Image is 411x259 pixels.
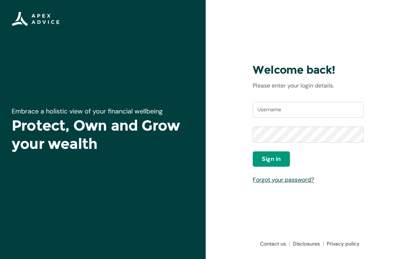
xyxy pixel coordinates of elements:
[324,240,360,247] a: Privacy policy
[12,107,163,116] span: Embrace a holistic view of your financial wellbeing
[290,240,324,247] a: Disclosures
[253,81,364,90] p: Please enter your login details.
[253,176,314,183] a: Forgot your password?
[262,155,281,163] span: Sign in
[257,240,290,247] a: Contact us
[12,12,59,26] img: Apex Advice Group
[253,102,364,118] input: Username
[12,116,194,153] h1: Protect, Own and Grow your wealth
[253,63,364,77] h3: Welcome back!
[253,151,290,167] button: Sign in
